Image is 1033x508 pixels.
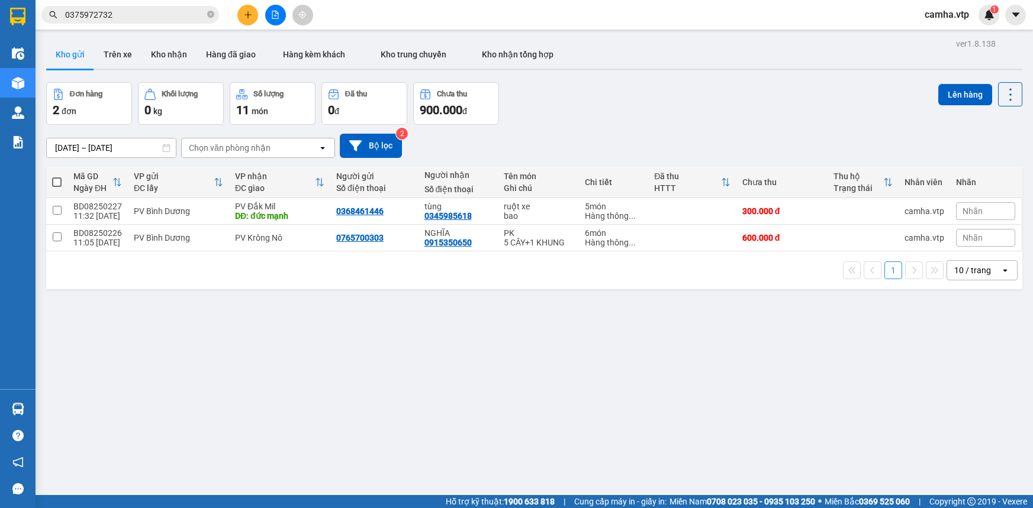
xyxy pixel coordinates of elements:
button: Chưa thu900.000đ [413,82,499,125]
div: NGHĨA [424,228,492,238]
input: Select a date range. [47,138,176,157]
strong: 1900 633 818 [504,497,555,506]
div: Chưa thu [437,90,467,98]
div: BD08250226 [73,228,122,238]
strong: 0369 525 060 [859,497,910,506]
span: ... [629,211,636,221]
span: question-circle [12,430,24,441]
div: camha.vtp [905,233,944,242]
span: | [919,495,921,508]
span: Hàng kèm khách [283,50,345,59]
button: Đã thu0đ [321,82,407,125]
div: PV Đắk Mil [235,202,324,211]
button: Kho gửi [46,40,94,69]
div: Đã thu [654,172,721,181]
div: 0765700303 [336,233,384,242]
span: Miền Nam [670,495,815,508]
span: plus [244,11,252,19]
div: Khối lượng [162,90,198,98]
button: Hàng đã giao [197,40,265,69]
input: Tìm tên, số ĐT hoặc mã đơn [65,8,205,21]
div: 11:05 [DATE] [73,238,122,247]
div: ĐC giao [235,183,315,193]
div: Chi tiết [585,177,642,187]
span: | [564,495,565,508]
span: đ [334,106,339,116]
span: Nhãn [963,206,983,216]
div: Tên món [504,172,573,181]
div: Số điện thoại [424,185,492,194]
button: Đơn hàng2đơn [46,82,132,125]
svg: open [1000,266,1010,275]
button: Số lượng11món [230,82,316,125]
span: copyright [967,497,976,506]
div: 11:32 [DATE] [73,211,122,221]
svg: open [318,143,327,153]
span: 900.000 [420,103,462,117]
div: Chọn văn phòng nhận [189,142,271,154]
div: 5 món [585,202,642,211]
button: Kho nhận [141,40,197,69]
th: Toggle SortBy [128,167,229,198]
div: Ghi chú [504,183,573,193]
button: aim [292,5,313,25]
div: ver 1.8.138 [956,37,996,50]
th: Toggle SortBy [67,167,128,198]
span: 1 [992,5,996,14]
img: logo-vxr [10,8,25,25]
div: VP nhận [235,172,315,181]
div: 10 / trang [954,264,991,276]
img: warehouse-icon [12,77,24,89]
span: notification [12,457,24,468]
div: tùng [424,202,492,211]
div: BD08250227 [73,202,122,211]
div: PV Krông Nô [235,233,324,242]
div: Mã GD [73,172,112,181]
span: camha.vtp [915,7,979,22]
div: PV Bình Dương [134,233,223,242]
div: Ngày ĐH [73,183,112,193]
span: caret-down [1011,9,1021,20]
div: Nhân viên [905,177,944,187]
th: Toggle SortBy [229,167,330,198]
div: Trạng thái [834,183,883,193]
span: Miền Bắc [825,495,910,508]
div: Thu hộ [834,172,883,181]
div: Người nhận [424,170,492,180]
button: plus [237,5,258,25]
th: Toggle SortBy [648,167,736,198]
div: Hàng thông thường [585,238,642,247]
span: ⚪️ [818,499,822,504]
div: Số lượng [253,90,284,98]
div: camha.vtp [905,206,944,216]
span: file-add [271,11,279,19]
div: PV Bình Dương [134,206,223,216]
span: kg [153,106,162,116]
div: 0915350650 [424,238,472,247]
span: 2 [53,103,59,117]
div: ĐC lấy [134,183,214,193]
div: Người gửi [336,172,413,181]
div: Đơn hàng [70,90,102,98]
div: 6 món [585,228,642,238]
span: 11 [236,103,249,117]
div: Hàng thông thường [585,211,642,221]
span: message [12,483,24,494]
span: search [49,11,57,19]
span: close-circle [207,9,214,21]
div: Số điện thoại [336,183,413,193]
div: bao [504,211,573,221]
span: Kho trung chuyển [381,50,446,59]
span: aim [298,11,307,19]
div: Chưa thu [742,177,822,187]
button: Khối lượng0kg [138,82,224,125]
th: Toggle SortBy [828,167,899,198]
img: icon-new-feature [984,9,995,20]
div: 0368461446 [336,206,384,216]
span: 0 [144,103,151,117]
button: 1 [884,261,902,279]
button: caret-down [1005,5,1026,25]
span: close-circle [207,11,214,18]
span: đơn [62,106,76,116]
button: Trên xe [94,40,141,69]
